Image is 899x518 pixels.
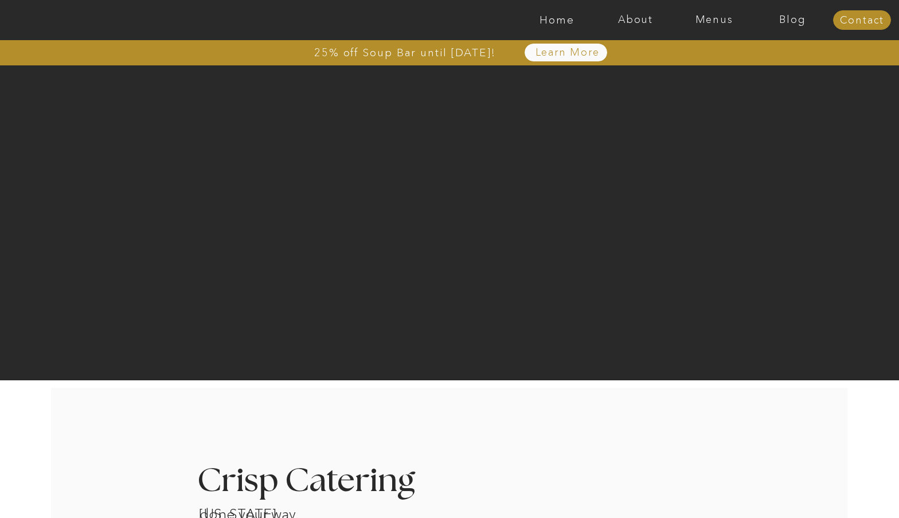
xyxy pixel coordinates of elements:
[753,14,832,26] a: Blog
[675,14,753,26] a: Menus
[509,47,626,59] a: Learn More
[518,14,596,26] a: Home
[596,14,675,26] a: About
[197,465,444,498] h3: Crisp Catering
[273,47,537,59] a: 25% off Soup Bar until [DATE]!
[833,15,891,26] a: Contact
